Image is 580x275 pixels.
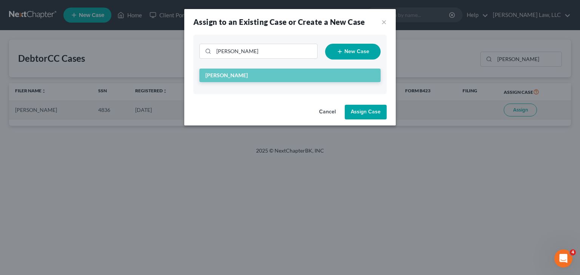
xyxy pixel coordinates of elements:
[381,17,387,26] button: ×
[214,44,317,58] input: Search Cases...
[205,72,248,78] span: [PERSON_NAME]
[570,249,576,255] span: 4
[345,105,387,120] button: Assign Case
[193,17,365,26] strong: Assign to an Existing Case or Create a New Case
[313,105,342,120] button: Cancel
[325,44,381,60] button: New Case
[554,249,572,267] iframe: Intercom live chat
